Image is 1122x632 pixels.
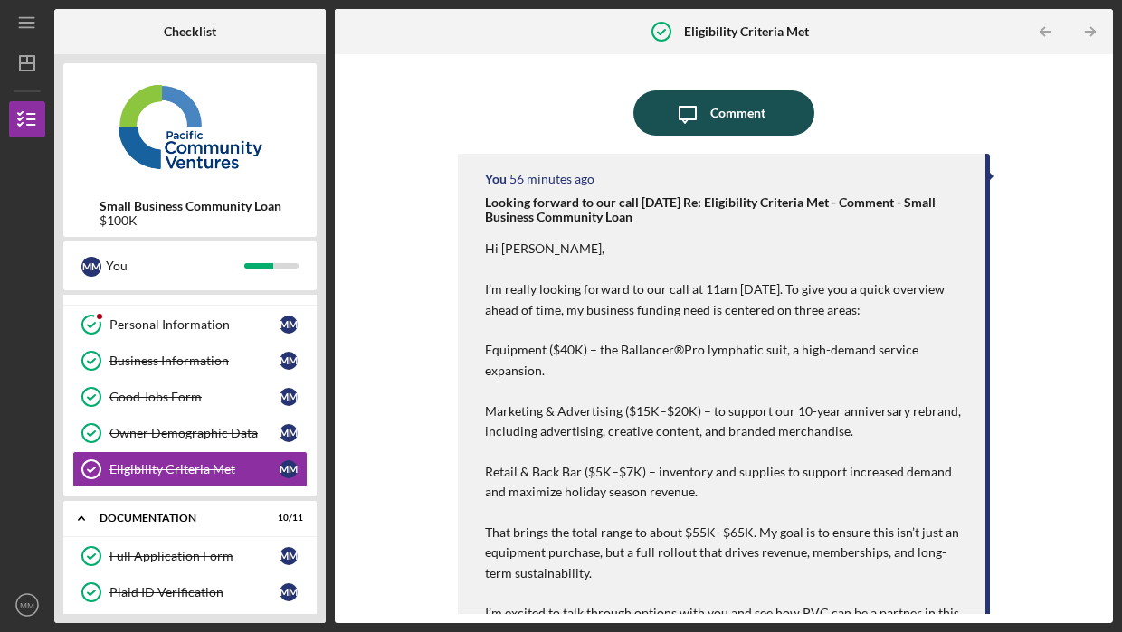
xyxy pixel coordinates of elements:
[280,547,298,565] div: M M
[72,451,308,487] a: Eligibility Criteria MetMM
[63,72,317,181] img: Product logo
[100,199,281,213] b: Small Business Community Loan
[109,354,280,368] div: Business Information
[109,585,280,599] div: Plaid ID Verification
[280,460,298,478] div: M M
[509,172,594,186] time: 2025-09-09 17:19
[280,388,298,406] div: M M
[633,90,814,136] button: Comment
[710,90,765,136] div: Comment
[280,316,298,334] div: M M
[109,549,280,563] div: Full Application Form
[72,379,308,415] a: Good Jobs FormMM
[72,307,308,343] a: Personal InformationMM
[72,415,308,451] a: Owner Demographic DataMM
[20,600,34,610] text: MM
[72,343,308,379] a: Business InformationMM
[109,317,280,332] div: Personal Information
[109,390,280,404] div: Good Jobs Form
[106,250,244,281] div: You
[109,426,280,440] div: Owner Demographic Data
[9,587,45,623] button: MM
[164,24,216,39] b: Checklist
[684,24,809,39] b: Eligibility Criteria Met
[72,574,308,610] a: Plaid ID VerificationMM
[280,424,298,442] div: M M
[109,462,280,476] div: Eligibility Criteria Met
[280,352,298,370] div: M M
[271,513,303,524] div: 10 / 11
[280,583,298,601] div: M M
[100,513,258,524] div: Documentation
[72,538,308,574] a: Full Application FormMM
[485,194,938,224] strong: Looking forward to our call [DATE] Re: Eligibility Criteria Met - Comment - Small Business Commun...
[81,257,101,277] div: M M
[485,172,507,186] div: You
[100,213,281,228] div: $100K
